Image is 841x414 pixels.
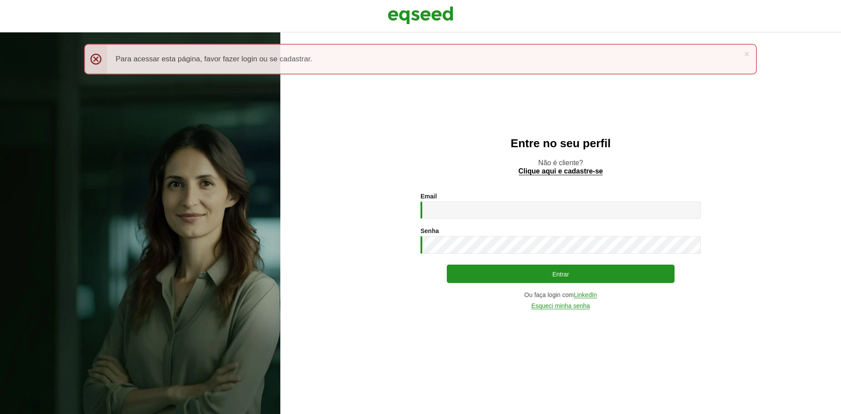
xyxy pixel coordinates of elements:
[298,137,823,150] h2: Entre no seu perfil
[744,49,749,58] a: ×
[84,44,757,74] div: Para acessar esta página, favor fazer login ou se cadastrar.
[531,303,590,309] a: Esqueci minha senha
[298,159,823,175] p: Não é cliente?
[420,292,701,298] div: Ou faça login com
[574,292,597,298] a: LinkedIn
[519,168,603,175] a: Clique aqui e cadastre-se
[420,193,437,199] label: Email
[420,228,439,234] label: Senha
[388,4,453,26] img: EqSeed Logo
[447,265,675,283] button: Entrar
